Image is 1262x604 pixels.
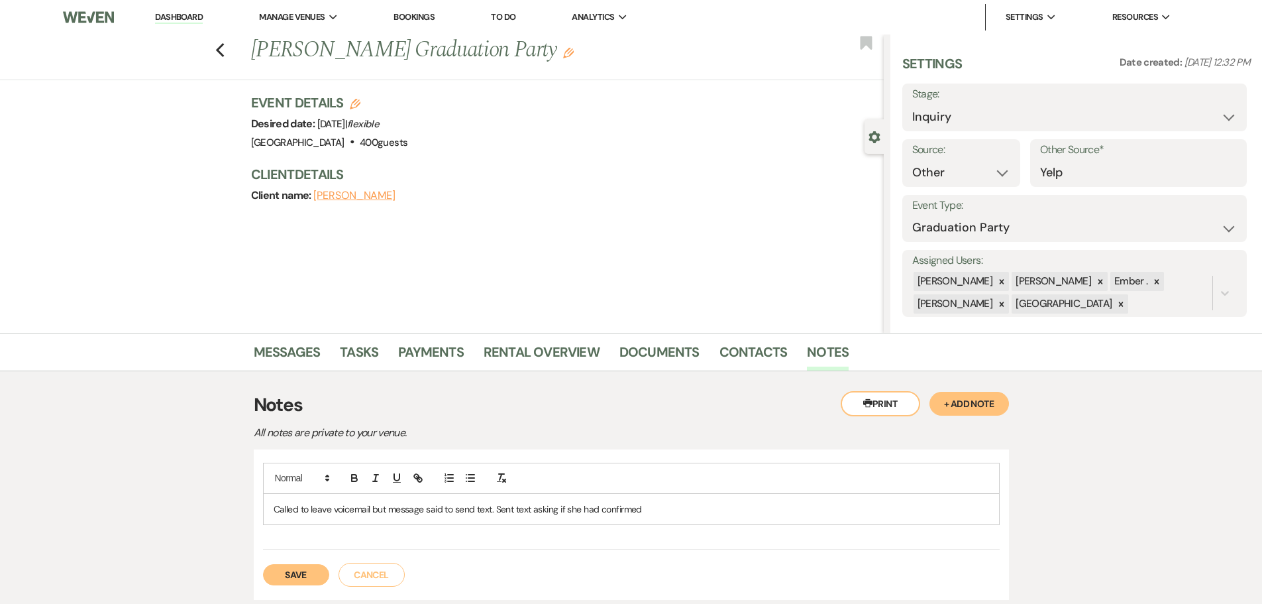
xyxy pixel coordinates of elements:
[251,117,317,131] span: Desired date:
[912,251,1237,271] label: Assigned Users:
[914,294,995,314] div: [PERSON_NAME]
[313,190,395,201] button: [PERSON_NAME]
[274,502,989,516] p: Called to leave voicemail but message said to send text. Sent text asking if she had confirmed
[1012,294,1114,314] div: [GEOGRAPHIC_DATA]
[251,188,314,202] span: Client name:
[491,11,515,23] a: To Do
[251,34,752,66] h1: [PERSON_NAME] Graduation Party
[251,165,870,184] h3: Client Details
[254,424,717,442] p: All notes are private to your venue.
[807,341,849,371] a: Notes
[394,11,435,23] a: Bookings
[929,392,1009,416] button: + Add Note
[317,117,379,131] span: [DATE] |
[902,54,963,84] h3: Settings
[912,141,1010,160] label: Source:
[1040,141,1237,160] label: Other Source*
[868,130,880,143] button: Close lead details
[63,3,113,31] img: Weven Logo
[254,391,1009,419] h3: Notes
[251,136,344,149] span: [GEOGRAPHIC_DATA]
[251,93,408,112] h3: Event Details
[1112,11,1158,24] span: Resources
[1184,56,1250,69] span: [DATE] 12:32 PM
[254,341,321,371] a: Messages
[398,341,464,371] a: Payments
[339,563,405,587] button: Cancel
[340,341,378,371] a: Tasks
[360,136,407,149] span: 400 guests
[912,196,1237,215] label: Event Type:
[619,341,700,371] a: Documents
[572,11,614,24] span: Analytics
[1006,11,1043,24] span: Settings
[263,564,329,585] button: Save
[914,272,995,291] div: [PERSON_NAME]
[563,46,574,58] button: Edit
[155,11,203,24] a: Dashboard
[912,85,1237,104] label: Stage:
[1110,272,1150,291] div: Ember .
[484,341,600,371] a: Rental Overview
[259,11,325,24] span: Manage Venues
[719,341,788,371] a: Contacts
[347,117,379,131] span: flexible
[1012,272,1093,291] div: [PERSON_NAME]
[1120,56,1184,69] span: Date created:
[841,391,920,416] button: Print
